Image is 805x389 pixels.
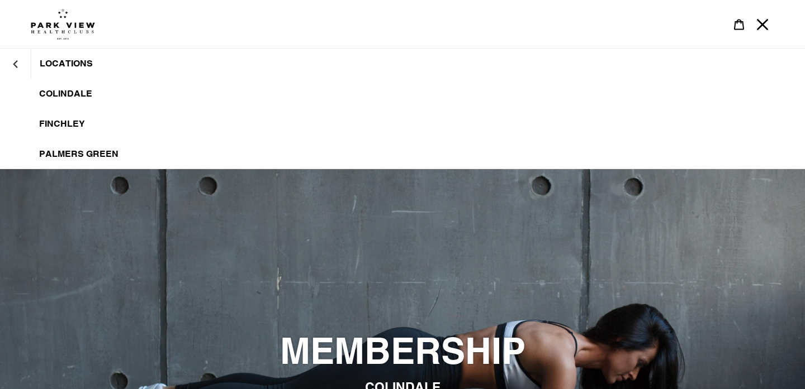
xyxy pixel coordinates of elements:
h2: MEMBERSHIP [98,330,707,373]
span: LOCATIONS [40,58,93,69]
span: Finchley [39,118,85,129]
span: Colindale [39,88,92,99]
span: Palmers Green [39,148,119,160]
button: Menu [751,12,774,36]
img: Park view health clubs is a gym near you. [31,8,95,40]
